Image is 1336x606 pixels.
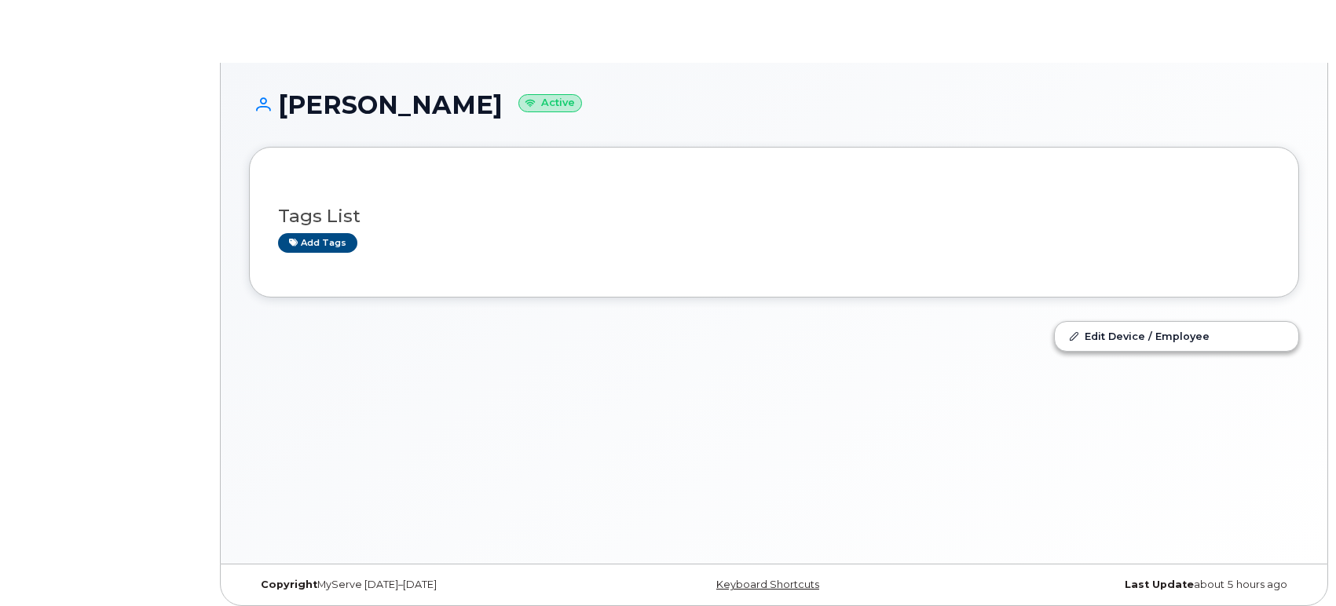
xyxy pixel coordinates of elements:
h3: Tags List [278,206,1270,226]
a: Add tags [278,233,357,253]
a: Edit Device / Employee [1055,322,1298,350]
a: Keyboard Shortcuts [716,579,819,590]
div: about 5 hours ago [949,579,1299,591]
div: MyServe [DATE]–[DATE] [249,579,599,591]
strong: Last Update [1125,579,1194,590]
small: Active [518,94,582,112]
h1: [PERSON_NAME] [249,91,1299,119]
strong: Copyright [261,579,317,590]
